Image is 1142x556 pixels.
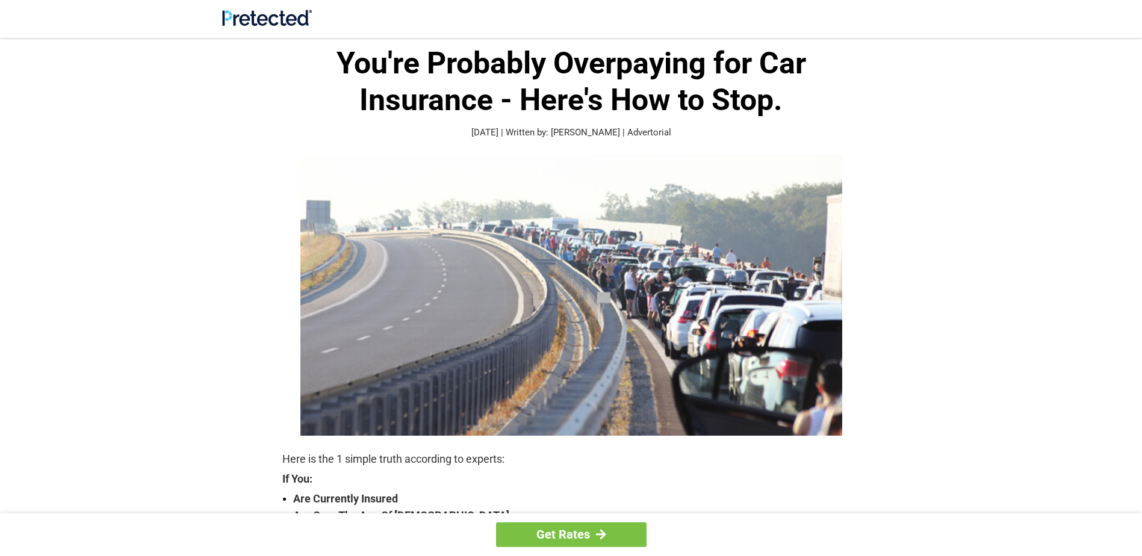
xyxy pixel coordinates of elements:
[293,490,860,507] strong: Are Currently Insured
[222,10,312,26] img: Site Logo
[222,17,312,28] a: Site Logo
[282,45,860,119] h1: You're Probably Overpaying for Car Insurance - Here's How to Stop.
[282,126,860,140] p: [DATE] | Written by: [PERSON_NAME] | Advertorial
[282,474,860,484] strong: If You:
[282,451,860,468] p: Here is the 1 simple truth according to experts:
[496,522,647,547] a: Get Rates
[293,507,860,524] strong: Are Over The Age Of [DEMOGRAPHIC_DATA]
